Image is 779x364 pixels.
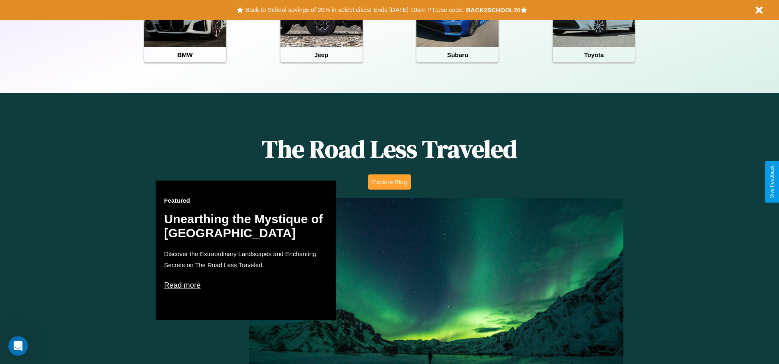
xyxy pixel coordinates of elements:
h1: The Road Less Traveled [156,132,623,166]
button: Back to School savings of 20% in select cities! Ends [DATE] 10am PT.Use code: [243,4,466,16]
h4: BMW [144,47,226,62]
h4: Jeep [280,47,363,62]
h2: Unearthing the Mystique of [GEOGRAPHIC_DATA] [164,212,328,240]
p: Read more [164,279,328,292]
p: Discover the Extraordinary Landscapes and Enchanting Secrets on The Road Less Traveled. [164,248,328,270]
h4: Toyota [553,47,635,62]
iframe: Intercom live chat [8,336,28,356]
h3: Featured [164,197,328,204]
h4: Subaru [416,47,499,62]
div: Give Feedback [769,165,775,199]
b: BACK2SCHOOL20 [466,7,521,14]
button: Explore Blog [368,174,411,190]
